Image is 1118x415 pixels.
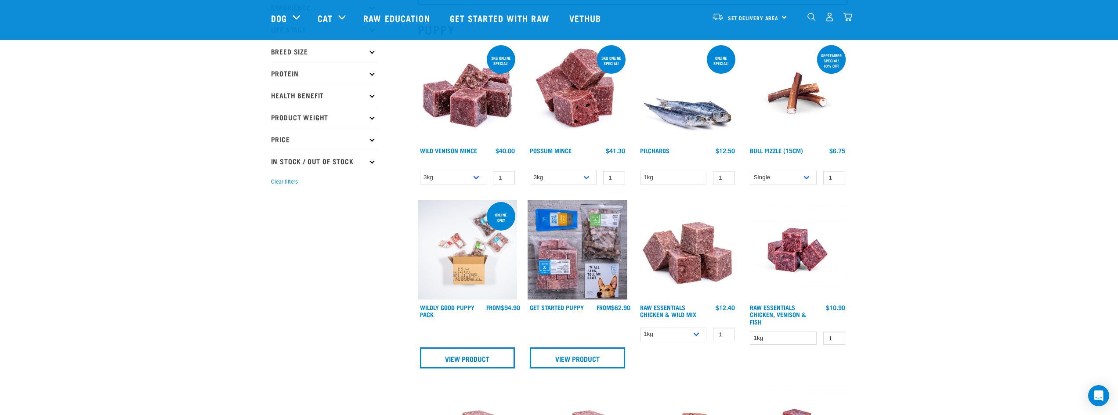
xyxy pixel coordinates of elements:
img: home-icon@2x.png [843,12,852,22]
div: ONLINE SPECIAL! [707,51,735,70]
a: Raw Essentials Chicken, Venison & Fish [750,306,806,323]
div: Open Intercom Messenger [1088,385,1109,406]
a: View Product [420,347,515,368]
input: 1 [823,332,845,345]
a: Get Started Puppy [530,306,584,309]
p: In Stock / Out Of Stock [271,150,376,172]
input: 1 [713,171,735,184]
img: NPS Puppy Update [528,200,627,300]
div: $12.40 [716,304,735,311]
a: Get started with Raw [441,0,561,36]
span: FROM [597,306,611,309]
p: Product Weight [271,106,376,128]
div: Online Only [487,208,515,227]
img: home-icon-1@2x.png [807,13,816,21]
input: 1 [823,171,845,184]
img: user.png [825,12,834,22]
div: $6.75 [829,147,845,154]
img: Chicken Venison mix 1655 [748,200,847,300]
a: Bull Pizzle (15cm) [750,149,803,152]
img: Puppy 0 2sec [418,200,517,300]
div: September special! 10% off! [817,49,846,72]
p: Protein [271,62,376,84]
div: $12.50 [716,147,735,154]
img: Pile Of Cubed Chicken Wild Meat Mix [638,200,738,300]
div: 3kg online special! [597,51,626,70]
span: FROM [486,306,501,309]
a: Dog [271,11,287,25]
a: Pilchards [640,149,669,152]
div: $94.90 [486,304,520,311]
span: Set Delivery Area [728,16,779,19]
p: Breed Size [271,40,376,62]
p: Price [271,128,376,150]
p: Health Benefit [271,84,376,106]
input: 1 [603,171,625,184]
div: $62.90 [597,304,630,311]
a: Wildly Good Puppy Pack [420,306,474,316]
a: Vethub [561,0,612,36]
a: Cat [318,11,333,25]
div: $40.00 [496,147,515,154]
img: Bull Pizzle [748,43,847,143]
input: 1 [713,328,735,341]
div: $41.30 [606,147,625,154]
div: 3kg online special! [487,51,515,70]
a: Raw Education [355,0,441,36]
a: Wild Venison Mince [420,149,477,152]
img: Pile Of Cubed Wild Venison Mince For Pets [418,43,517,143]
button: Clear filters [271,178,298,186]
a: Possum Mince [530,149,572,152]
a: View Product [530,347,625,368]
img: 1102 Possum Mince 01 [528,43,627,143]
img: van-moving.png [712,13,724,21]
div: $10.90 [826,304,845,311]
input: 1 [493,171,515,184]
a: Raw Essentials Chicken & Wild Mix [640,306,696,316]
img: Four Whole Pilchards [638,43,738,143]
